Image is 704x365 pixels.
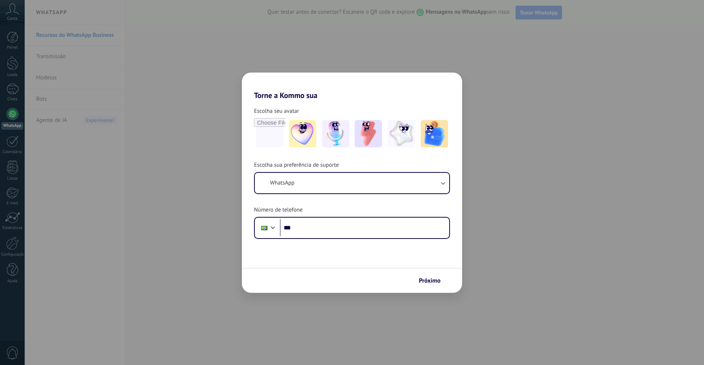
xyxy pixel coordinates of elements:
[255,173,449,193] button: WhatsApp
[254,107,299,115] span: Escolha seu avatar
[254,206,303,214] span: Número de telefone
[419,278,440,283] span: Próximo
[270,179,294,187] span: WhatsApp
[388,120,415,147] img: -4.jpeg
[242,73,462,100] h2: Torne a Kommo sua
[289,120,316,147] img: -1.jpeg
[254,161,339,169] span: Escolha sua preferência de suporte
[355,120,382,147] img: -3.jpeg
[257,220,271,236] div: Brazil: + 55
[415,274,451,287] button: Próximo
[322,120,349,147] img: -2.jpeg
[421,120,448,147] img: -5.jpeg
